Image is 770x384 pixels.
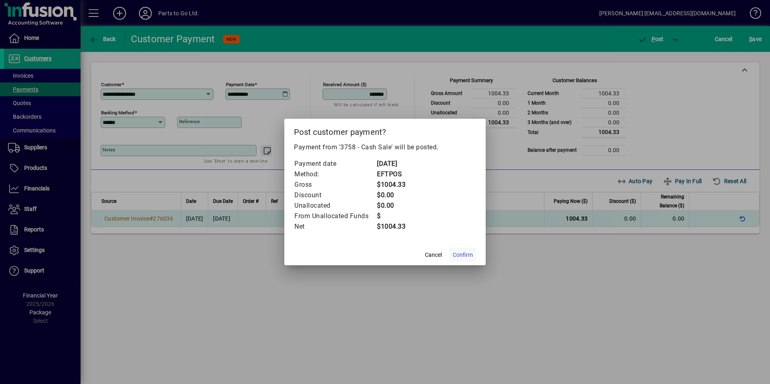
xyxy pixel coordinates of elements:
[377,180,409,190] td: $1004.33
[377,169,409,180] td: EFTPOS
[425,251,442,259] span: Cancel
[377,221,409,232] td: $1004.33
[294,221,377,232] td: Net
[377,190,409,200] td: $0.00
[294,180,377,190] td: Gross
[449,248,476,262] button: Confirm
[420,248,446,262] button: Cancel
[294,211,377,221] td: From Unallocated Funds
[284,119,486,142] h2: Post customer payment?
[294,200,377,211] td: Unallocated
[294,190,377,200] td: Discount
[294,169,377,180] td: Method:
[377,200,409,211] td: $0.00
[377,159,409,169] td: [DATE]
[294,142,476,152] p: Payment from '3758 - Cash Sale' will be posted.
[453,251,473,259] span: Confirm
[377,211,409,221] td: $
[294,159,377,169] td: Payment date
